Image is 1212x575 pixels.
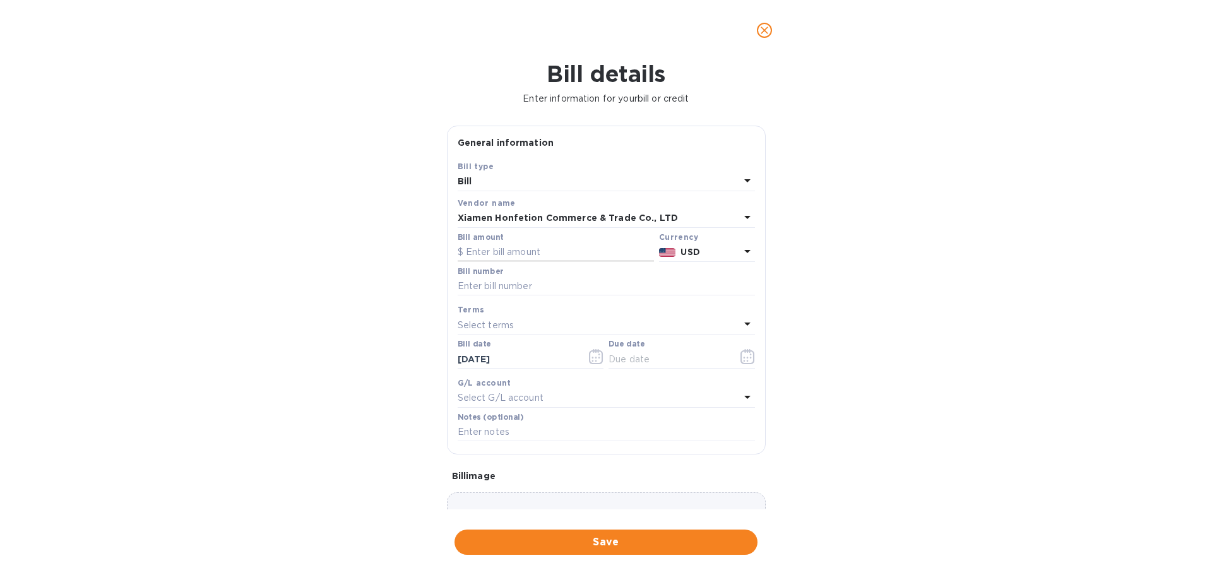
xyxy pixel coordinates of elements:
button: close [749,15,780,45]
label: Bill number [458,268,503,275]
b: Bill type [458,162,494,171]
h1: Bill details [10,61,1202,87]
label: Bill amount [458,234,503,241]
b: USD [680,247,699,257]
b: Xiamen Honfetion Commerce & Trade Co., LTD [458,213,679,223]
input: Select date [458,350,577,369]
label: Bill date [458,341,491,348]
b: Bill [458,176,472,186]
p: Bill image [452,470,761,482]
p: Select G/L account [458,391,544,405]
b: Currency [659,232,698,242]
b: Vendor name [458,198,516,208]
input: Enter notes [458,423,755,442]
p: Enter information for your bill or credit [10,92,1202,105]
button: Save [454,530,757,555]
label: Notes (optional) [458,413,524,421]
label: Due date [609,341,645,348]
input: $ Enter bill amount [458,243,654,262]
span: Save [465,535,747,550]
input: Enter bill number [458,277,755,296]
input: Due date [609,350,728,369]
b: Terms [458,305,485,314]
p: Select terms [458,319,514,332]
b: General information [458,138,554,148]
b: G/L account [458,378,511,388]
img: USD [659,248,676,257]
